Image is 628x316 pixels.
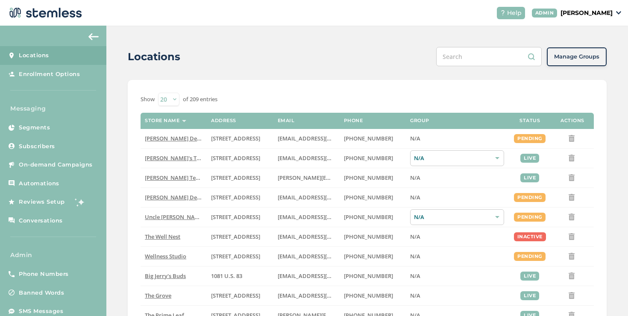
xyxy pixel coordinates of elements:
[19,217,63,225] span: Conversations
[344,252,393,260] span: [PHONE_NUMBER]
[183,95,217,104] label: of 209 entries
[211,135,269,142] label: 17523 Ventura Boulevard
[410,194,504,201] label: N/A
[211,135,260,142] span: [STREET_ADDRESS]
[278,272,335,280] label: info@bigjerrysbuds.com
[344,174,402,181] label: (503) 332-4545
[520,154,539,163] div: live
[410,233,504,240] label: N/A
[344,193,393,201] span: [PHONE_NUMBER]
[211,154,260,162] span: [STREET_ADDRESS]
[278,193,371,201] span: [EMAIL_ADDRESS][DOMAIN_NAME]
[514,193,546,202] div: pending
[507,9,522,18] span: Help
[344,155,402,162] label: (503) 804-9208
[344,194,402,201] label: (818) 561-0790
[141,95,155,104] label: Show
[278,292,335,299] label: dexter@thegroveca.com
[514,252,546,261] div: pending
[278,252,371,260] span: [EMAIL_ADDRESS][DOMAIN_NAME]
[278,233,335,240] label: vmrobins@gmail.com
[211,174,269,181] label: 5241 Center Boulevard
[514,232,546,241] div: inactive
[278,272,371,280] span: [EMAIL_ADDRESS][DOMAIN_NAME]
[278,118,295,123] label: Email
[554,53,599,61] span: Manage Groups
[344,135,393,142] span: [PHONE_NUMBER]
[278,213,371,221] span: [EMAIL_ADDRESS][DOMAIN_NAME]
[616,11,621,15] img: icon_down-arrow-small-66adaf34.svg
[211,118,236,123] label: Address
[19,123,50,132] span: Segments
[344,154,393,162] span: [PHONE_NUMBER]
[211,292,269,299] label: 8155 Center Street
[410,209,504,225] div: N/A
[211,155,269,162] label: 123 East Main Street
[585,275,628,316] iframe: Chat Widget
[344,213,393,221] span: [PHONE_NUMBER]
[514,134,546,143] div: pending
[145,135,212,142] span: [PERSON_NAME] Delivery
[520,291,539,300] div: live
[145,213,238,221] span: Uncle [PERSON_NAME]’s King Circle
[19,307,63,316] span: SMS Messages
[278,292,371,299] span: [EMAIL_ADDRESS][DOMAIN_NAME]
[19,161,93,169] span: On-demand Campaigns
[211,193,260,201] span: [STREET_ADDRESS]
[211,233,260,240] span: [STREET_ADDRESS]
[145,155,202,162] label: Brian's Test Store
[145,252,186,260] span: Wellness Studio
[211,253,269,260] label: 123 Main Street
[344,253,402,260] label: (269) 929-8463
[278,135,335,142] label: arman91488@gmail.com
[145,154,220,162] span: [PERSON_NAME]'s Test Store
[410,150,504,166] div: N/A
[7,4,82,21] img: logo-dark-0685b13c.svg
[278,214,335,221] label: christian@uncleherbsak.com
[145,174,202,181] label: Swapnil Test store
[211,252,260,260] span: [STREET_ADDRESS]
[278,174,335,181] label: swapnil@stemless.co
[410,292,504,299] label: N/A
[500,10,505,15] img: icon-help-white-03924b79.svg
[145,193,216,201] span: [PERSON_NAME] Delivery 4
[520,173,539,182] div: live
[145,118,179,123] label: Store name
[410,118,429,123] label: Group
[19,289,64,297] span: Banned Words
[128,49,180,64] h2: Locations
[19,198,65,206] span: Reviews Setup
[145,174,215,181] span: [PERSON_NAME] Test store
[278,135,371,142] span: [EMAIL_ADDRESS][DOMAIN_NAME]
[344,272,402,280] label: (580) 539-1118
[519,118,540,123] label: Status
[344,292,393,299] span: [PHONE_NUMBER]
[19,70,80,79] span: Enrollment Options
[19,179,59,188] span: Automations
[145,253,202,260] label: Wellness Studio
[344,174,393,181] span: [PHONE_NUMBER]
[145,135,202,142] label: Hazel Delivery
[19,270,69,278] span: Phone Numbers
[410,253,504,260] label: N/A
[547,47,607,66] button: Manage Groups
[211,214,269,221] label: 209 King Circle
[145,272,186,280] span: Big Jerry's Buds
[532,9,558,18] div: ADMIN
[211,194,269,201] label: 17523 Ventura Boulevard
[436,47,542,66] input: Search
[19,142,55,151] span: Subscribers
[211,174,260,181] span: [STREET_ADDRESS]
[561,9,613,18] p: [PERSON_NAME]
[145,272,202,280] label: Big Jerry's Buds
[71,193,88,211] img: glitter-stars-b7820f95.gif
[145,292,202,299] label: The Grove
[211,292,260,299] span: [STREET_ADDRESS]
[520,272,539,281] div: live
[278,233,371,240] span: [EMAIL_ADDRESS][DOMAIN_NAME]
[514,213,546,222] div: pending
[145,233,202,240] label: The Well Nest
[278,194,335,201] label: arman91488@gmail.com
[410,135,504,142] label: N/A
